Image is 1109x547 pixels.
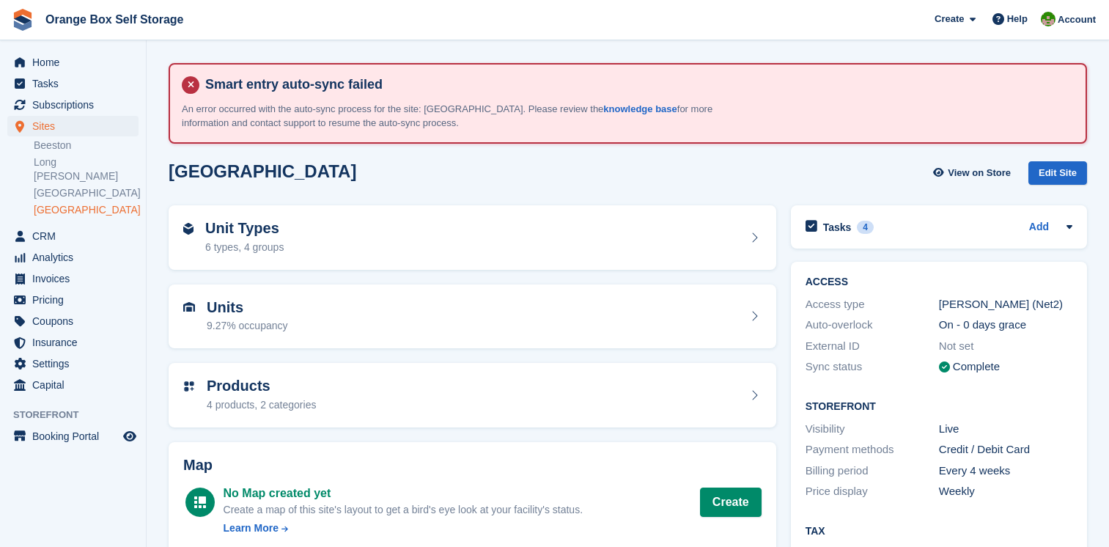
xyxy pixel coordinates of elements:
span: Pricing [32,290,120,310]
div: Create a map of this site's layout to get a bird's eye look at your facility's status. [224,502,583,518]
div: 9.27% occupancy [207,318,288,334]
h4: Smart entry auto-sync failed [199,76,1074,93]
div: [PERSON_NAME] (Net2) [939,296,1072,313]
img: custom-product-icn-752c56ca05d30b4aa98f6f15887a0e09747e85b44ffffa43cff429088544963d.svg [183,381,195,392]
div: Credit / Debit Card [939,441,1072,458]
span: Analytics [32,247,120,268]
img: map-icn-white-8b231986280072e83805622d3debb4903e2986e43859118e7b4002611c8ef794.svg [194,496,206,508]
div: Every 4 weeks [939,463,1072,480]
h2: Tasks [823,221,852,234]
a: menu [7,375,139,395]
span: Home [32,52,120,73]
div: Billing period [806,463,939,480]
a: Edit Site [1028,161,1087,191]
div: Complete [953,359,1000,375]
div: Sync status [806,359,939,375]
p: An error occurred with the auto-sync process for the site: [GEOGRAPHIC_DATA]. Please review the f... [182,102,732,131]
div: No Map created yet [224,485,583,502]
div: Price display [806,483,939,500]
h2: Map [183,457,762,474]
div: 4 products, 2 categories [207,397,316,413]
h2: Products [207,378,316,394]
span: Settings [32,353,120,374]
img: stora-icon-8386f47178a22dfd0bd8f6a31ec36ba5ce8667c1dd55bd0f319d3a0aa187defe.svg [12,9,34,31]
a: Products 4 products, 2 categories [169,363,776,427]
a: Learn More [224,521,583,536]
a: Units 9.27% occupancy [169,284,776,349]
span: Invoices [32,268,120,289]
a: menu [7,73,139,94]
a: menu [7,52,139,73]
span: Help [1007,12,1028,26]
a: Orange Box Self Storage [40,7,190,32]
span: View on Store [948,166,1011,180]
div: Auto-overlock [806,317,939,334]
div: Not set [939,338,1072,355]
span: Tasks [32,73,120,94]
img: unit-type-icn-2b2737a686de81e16bb02015468b77c625bbabd49415b5ef34ead5e3b44a266d.svg [183,223,194,235]
div: Visibility [806,421,939,438]
a: menu [7,311,139,331]
span: Account [1058,12,1096,27]
span: Booking Portal [32,426,120,447]
a: Unit Types 6 types, 4 groups [169,205,776,270]
a: View on Store [931,161,1017,186]
a: menu [7,426,139,447]
a: menu [7,226,139,246]
h2: Unit Types [205,220,284,237]
a: knowledge base [603,103,677,114]
div: Payment methods [806,441,939,458]
a: menu [7,290,139,310]
span: Create [935,12,964,26]
h2: ACCESS [806,276,1072,288]
h2: Tax [806,526,1072,537]
a: [GEOGRAPHIC_DATA] [34,186,139,200]
button: Create [700,488,762,517]
span: Insurance [32,332,120,353]
a: [GEOGRAPHIC_DATA] [34,203,139,217]
img: unit-icn-7be61d7bf1b0ce9d3e12c5938cc71ed9869f7b940bace4675aadf7bd6d80202e.svg [183,302,195,312]
div: 6 types, 4 groups [205,240,284,255]
a: menu [7,116,139,136]
img: Eric Smith [1041,12,1055,26]
a: Beeston [34,139,139,153]
a: menu [7,353,139,374]
h2: [GEOGRAPHIC_DATA] [169,161,356,181]
span: Storefront [13,408,146,422]
a: Long [PERSON_NAME] [34,155,139,183]
h2: Units [207,299,288,316]
div: 4 [857,221,874,234]
div: Edit Site [1028,161,1087,186]
div: Live [939,421,1072,438]
a: menu [7,268,139,289]
span: Sites [32,116,120,136]
div: Weekly [939,483,1072,500]
a: menu [7,247,139,268]
h2: Storefront [806,401,1072,413]
span: CRM [32,226,120,246]
div: External ID [806,338,939,355]
div: On - 0 days grace [939,317,1072,334]
a: menu [7,332,139,353]
span: Coupons [32,311,120,331]
div: Access type [806,296,939,313]
span: Subscriptions [32,95,120,115]
a: Add [1029,219,1049,236]
span: Capital [32,375,120,395]
a: menu [7,95,139,115]
div: Learn More [224,521,279,536]
a: Preview store [121,427,139,445]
